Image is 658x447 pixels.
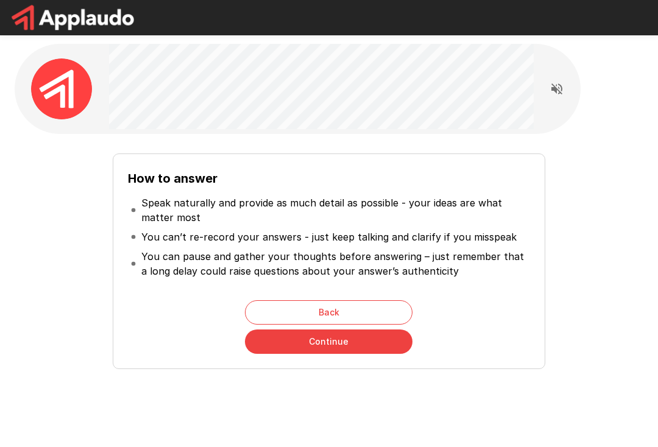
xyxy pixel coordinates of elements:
[128,171,218,186] b: How to answer
[141,249,528,278] p: You can pause and gather your thoughts before answering – just remember that a long delay could r...
[141,230,517,244] p: You can’t re-record your answers - just keep talking and clarify if you misspeak
[141,195,528,225] p: Speak naturally and provide as much detail as possible - your ideas are what matter most
[245,300,412,325] button: Back
[31,58,92,119] img: applaudo_avatar.png
[245,329,412,354] button: Continue
[545,77,569,101] button: Read questions aloud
